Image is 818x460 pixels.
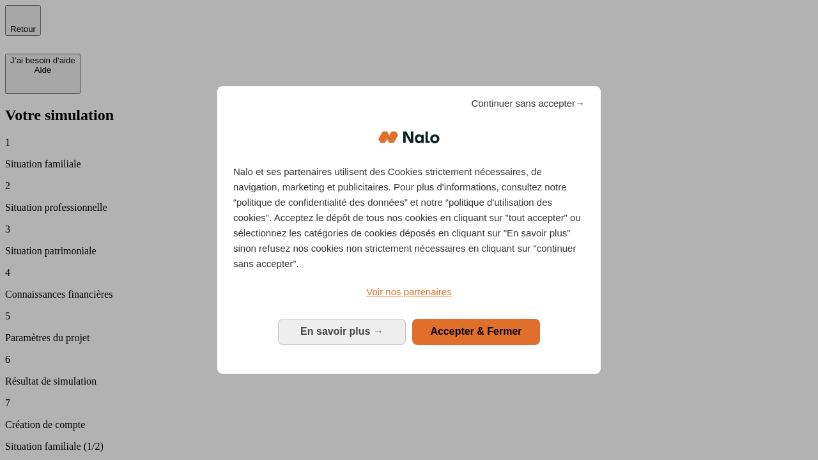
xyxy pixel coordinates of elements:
span: Voir nos partenaires [366,286,451,297]
a: Voir nos partenaires [233,284,585,300]
span: En savoir plus → [300,326,383,337]
p: Nalo et ses partenaires utilisent des Cookies strictement nécessaires, de navigation, marketing e... [233,164,585,272]
button: En savoir plus: Configurer vos consentements [278,319,406,344]
span: Accepter & Fermer [430,326,521,337]
img: Logo [378,118,440,157]
div: Bienvenue chez Nalo Gestion du consentement [217,86,601,373]
button: Accepter & Fermer: Accepter notre traitement des données et fermer [412,319,540,344]
span: Continuer sans accepter→ [471,96,585,111]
